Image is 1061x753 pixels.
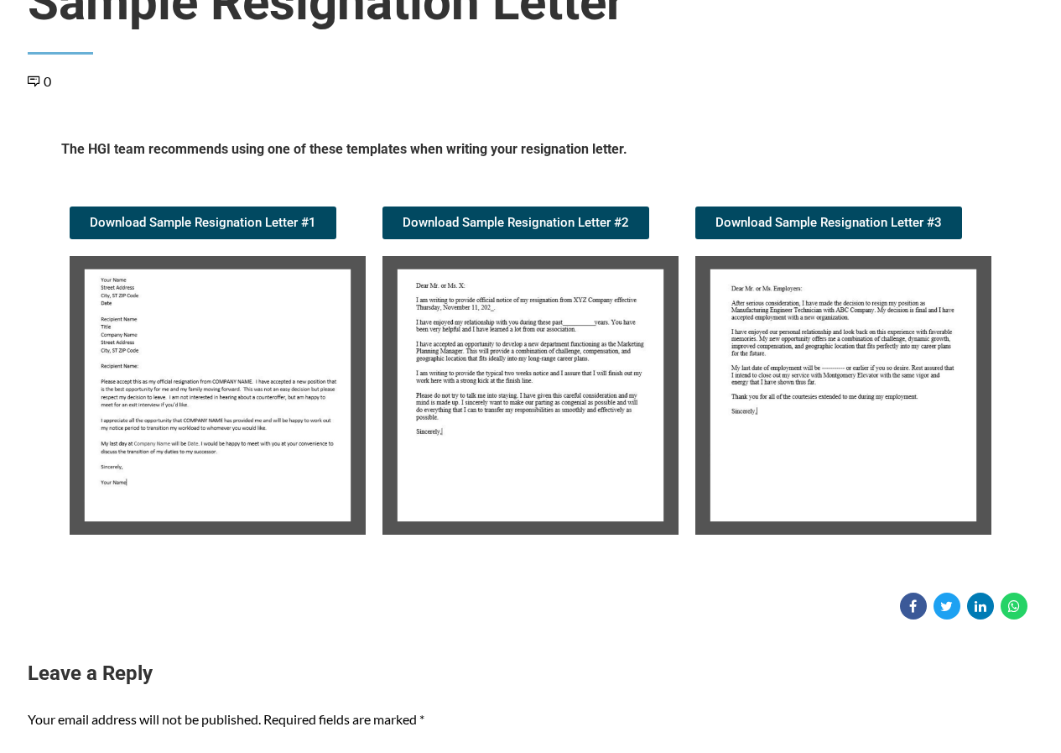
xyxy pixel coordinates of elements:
h5: The HGI team recommends using one of these templates when writing your resignation letter. [61,140,1001,165]
h3: Leave a Reply [28,660,1034,688]
a: Share on Linkedin [967,593,994,620]
a: Share on Facebook [900,593,927,620]
a: Download Sample Resignation Letter #3 [695,207,962,239]
span: Download Sample Resignation Letter #2 [403,217,629,229]
a: 0 [28,73,51,89]
a: Download Sample Resignation Letter #1 [70,207,336,239]
p: Your email address will not be published. Required fields are marked * [28,708,1034,732]
a: Share on Twitter [934,593,960,620]
span: Download Sample Resignation Letter #3 [715,217,942,229]
span: Download Sample Resignation Letter #1 [90,217,316,229]
a: Share on WhatsApp [1001,593,1027,620]
a: Download Sample Resignation Letter #2 [382,207,649,239]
